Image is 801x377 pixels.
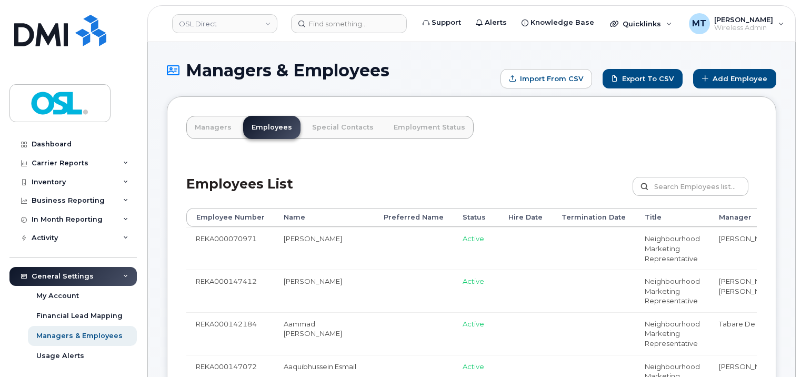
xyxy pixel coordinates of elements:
[635,208,709,227] th: Title
[374,208,453,227] th: Preferred Name
[186,227,274,270] td: REKA000070971
[635,270,709,312] td: Neighbourhood Marketing Representative
[635,312,709,355] td: Neighbourhood Marketing Representative
[552,208,635,227] th: Termination Date
[186,177,293,208] h2: Employees List
[463,320,484,328] span: Active
[186,116,240,139] a: Managers
[635,227,709,270] td: Neighbourhood Marketing Representative
[463,277,484,285] span: Active
[186,270,274,312] td: REKA000147412
[500,69,592,88] form: Import from CSV
[274,227,374,270] td: [PERSON_NAME]
[243,116,301,139] a: Employees
[719,319,800,329] li: Tabare De Los Santos
[719,286,800,296] li: [PERSON_NAME]
[693,69,776,88] a: Add Employee
[274,312,374,355] td: Aammad [PERSON_NAME]
[499,208,552,227] th: Hire Date
[186,208,274,227] th: Employee Number
[167,61,495,80] h1: Managers & Employees
[463,234,484,243] span: Active
[274,208,374,227] th: Name
[719,276,800,286] li: [PERSON_NAME]
[719,234,800,244] li: [PERSON_NAME]
[463,362,484,371] span: Active
[719,362,800,372] li: [PERSON_NAME]
[603,69,683,88] a: Export to CSV
[186,312,274,355] td: REKA000142184
[274,270,374,312] td: [PERSON_NAME]
[385,116,474,139] a: Employment Status
[304,116,382,139] a: Special Contacts
[453,208,499,227] th: Status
